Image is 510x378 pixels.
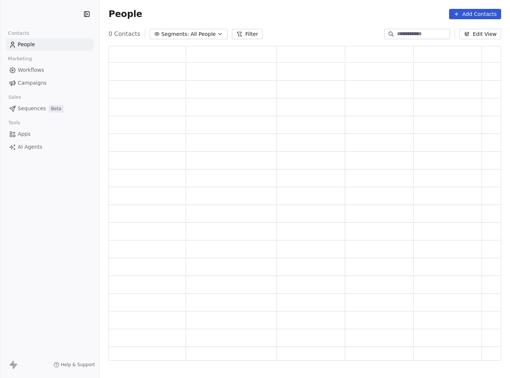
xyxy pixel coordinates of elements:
a: SequencesBeta [6,102,93,115]
span: People [18,41,35,48]
a: Apps [6,128,93,140]
span: All People [191,30,216,38]
span: Marketing [5,53,35,64]
span: People [109,9,142,20]
span: AI Agents [18,143,42,151]
a: Campaigns [6,77,93,89]
span: Campaigns [18,79,47,87]
span: Segments: [161,30,189,38]
span: Workflows [18,66,44,74]
button: Filter [232,29,263,39]
span: Tools [5,117,23,128]
a: Workflows [6,64,93,76]
span: Contacts [5,28,32,39]
span: Help & Support [61,362,95,368]
a: Help & Support [54,362,95,368]
span: Sequences [18,105,46,112]
span: Sales [5,92,24,103]
span: Apps [18,130,31,138]
a: People [6,38,93,51]
button: Add Contacts [449,9,501,19]
a: AI Agents [6,141,93,153]
span: 0 Contacts [109,30,140,38]
button: Edit View [459,29,501,39]
span: Beta [49,105,64,112]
